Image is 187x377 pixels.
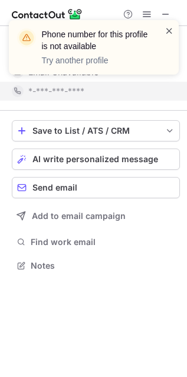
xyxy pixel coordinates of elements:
img: ContactOut v5.3.10 [12,7,83,21]
span: AI write personalized message [32,154,158,164]
button: Find work email [12,234,180,250]
button: Add to email campaign [12,205,180,227]
span: Find work email [31,237,175,247]
button: AI write personalized message [12,149,180,170]
p: Try another profile [42,54,150,66]
img: warning [17,28,36,47]
header: Phone number for this profile is not available [42,28,150,52]
span: Notes [31,260,175,271]
div: Save to List / ATS / CRM [32,126,159,136]
button: Send email [12,177,180,198]
span: Add to email campaign [32,211,126,221]
button: save-profile-one-click [12,120,180,141]
button: Notes [12,257,180,274]
span: Send email [32,183,77,192]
